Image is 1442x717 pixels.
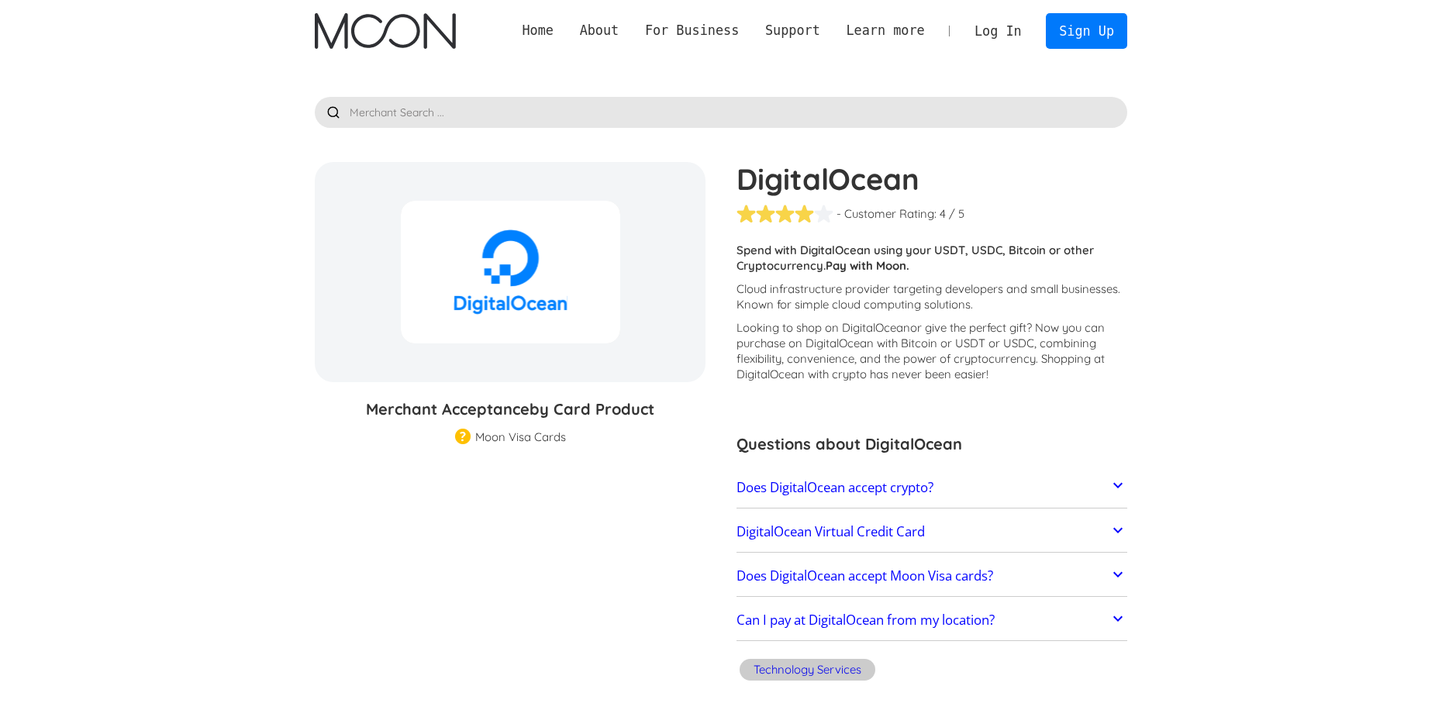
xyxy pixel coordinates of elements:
[737,524,925,539] h2: DigitalOcean Virtual Credit Card
[737,281,1127,312] p: Cloud infrastructure provider targeting developers and small businesses. Known for simple cloud c...
[509,21,567,40] a: Home
[737,657,878,687] a: Technology Services
[737,471,1127,504] a: Does DigitalOcean accept crypto?
[567,21,632,40] div: About
[530,399,654,419] span: by Card Product
[833,21,938,40] div: Learn more
[837,206,937,222] div: - Customer Rating:
[940,206,946,222] div: 4
[737,162,1127,196] h1: DigitalOcean
[910,320,1026,335] span: or give the perfect gift
[632,21,752,40] div: For Business
[949,206,964,222] div: / 5
[315,97,1127,128] input: Merchant Search ...
[1046,13,1126,48] a: Sign Up
[961,14,1034,48] a: Log In
[737,560,1127,592] a: Does DigitalOcean accept Moon Visa cards?
[645,21,739,40] div: For Business
[737,612,995,628] h2: Can I pay at DigitalOcean from my location?
[315,13,455,49] img: Moon Logo
[846,21,924,40] div: Learn more
[315,398,705,421] h3: Merchant Acceptance
[737,568,993,584] h2: Does DigitalOcean accept Moon Visa cards?
[737,433,1127,456] h3: Questions about DigitalOcean
[752,21,833,40] div: Support
[737,515,1127,548] a: DigitalOcean Virtual Credit Card
[826,258,909,273] strong: Pay with Moon.
[315,13,455,49] a: home
[737,320,1127,382] p: Looking to shop on DigitalOcean ? Now you can purchase on DigitalOcean with Bitcoin or USDT or US...
[737,243,1127,274] p: Spend with DigitalOcean using your USDT, USDC, Bitcoin or other Cryptocurrency.
[737,605,1127,637] a: Can I pay at DigitalOcean from my location?
[737,480,933,495] h2: Does DigitalOcean accept crypto?
[765,21,820,40] div: Support
[754,662,861,677] div: Technology Services
[475,429,566,445] div: Moon Visa Cards
[580,21,619,40] div: About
